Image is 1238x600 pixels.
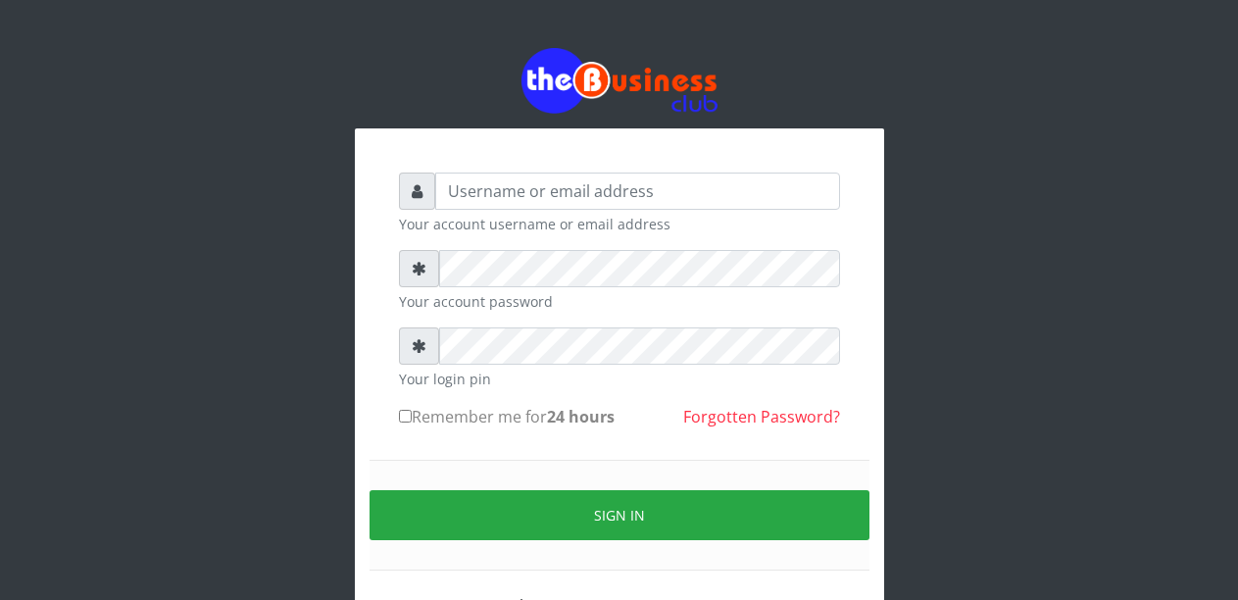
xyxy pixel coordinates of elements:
[370,490,869,540] button: Sign in
[547,406,615,427] b: 24 hours
[399,291,840,312] small: Your account password
[399,214,840,234] small: Your account username or email address
[435,173,840,210] input: Username or email address
[399,405,615,428] label: Remember me for
[399,369,840,389] small: Your login pin
[683,406,840,427] a: Forgotten Password?
[399,410,412,423] input: Remember me for24 hours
